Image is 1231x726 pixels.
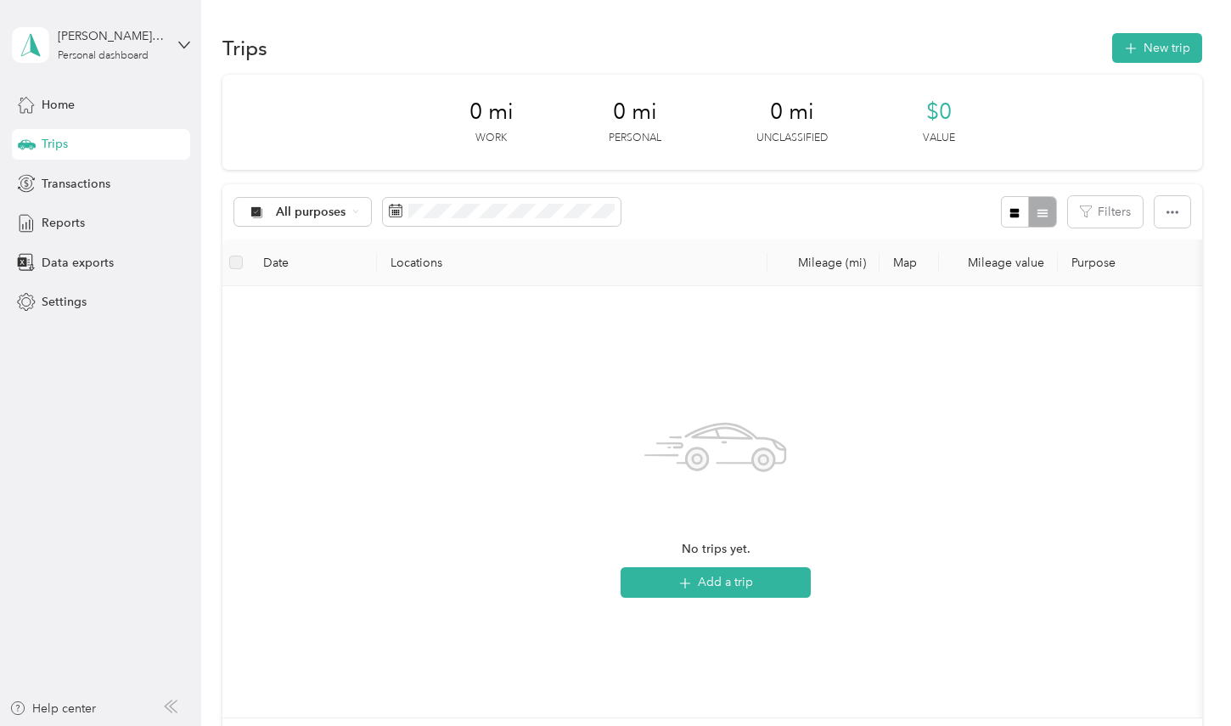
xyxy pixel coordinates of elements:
[609,131,661,146] p: Personal
[770,98,814,126] span: 0 mi
[250,239,377,286] th: Date
[276,206,346,218] span: All purposes
[42,293,87,311] span: Settings
[42,254,114,272] span: Data exports
[1068,196,1143,228] button: Filters
[469,98,514,126] span: 0 mi
[923,131,955,146] p: Value
[42,96,75,114] span: Home
[42,214,85,232] span: Reports
[377,239,767,286] th: Locations
[42,175,110,193] span: Transactions
[767,239,880,286] th: Mileage (mi)
[1112,33,1202,63] button: New trip
[682,540,750,559] span: No trips yet.
[1136,631,1231,726] iframe: Everlance-gr Chat Button Frame
[621,567,811,598] button: Add a trip
[475,131,507,146] p: Work
[880,239,939,286] th: Map
[58,51,149,61] div: Personal dashboard
[926,98,952,126] span: $0
[222,39,267,57] h1: Trips
[9,700,96,718] button: Help center
[756,131,828,146] p: Unclassified
[42,135,68,153] span: Trips
[939,239,1058,286] th: Mileage value
[58,27,164,45] div: [PERSON_NAME][EMAIL_ADDRESS][PERSON_NAME][DOMAIN_NAME]
[613,98,657,126] span: 0 mi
